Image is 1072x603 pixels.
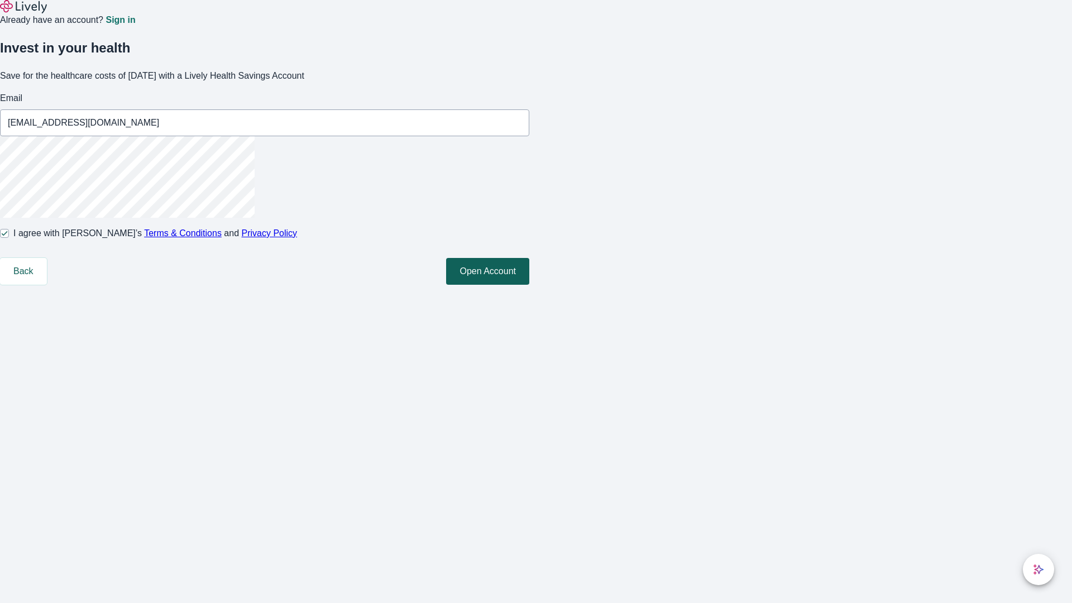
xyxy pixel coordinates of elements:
button: chat [1023,554,1054,585]
span: I agree with [PERSON_NAME]’s and [13,227,297,240]
a: Terms & Conditions [144,228,222,238]
a: Sign in [106,16,135,25]
button: Open Account [446,258,529,285]
svg: Lively AI Assistant [1033,564,1044,575]
a: Privacy Policy [242,228,298,238]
